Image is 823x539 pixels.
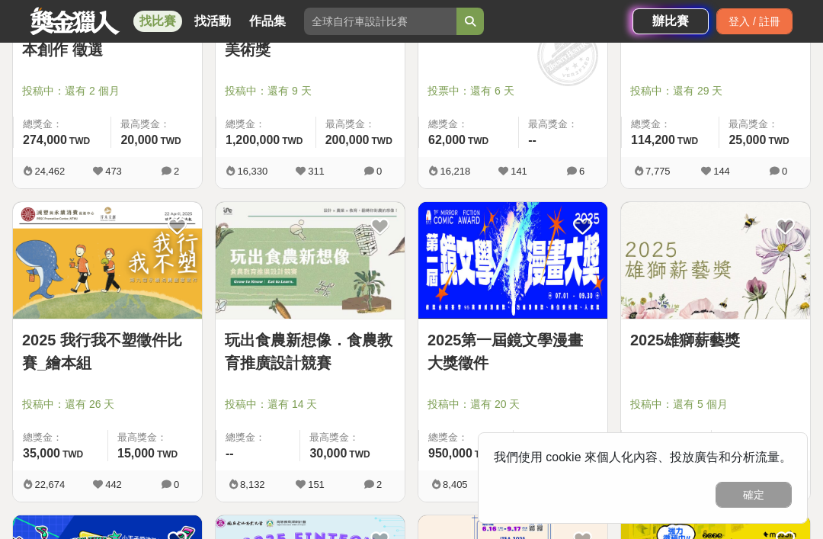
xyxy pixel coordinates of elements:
[418,202,607,319] img: Cover Image
[428,83,598,99] span: 投票中：還有 6 天
[494,451,792,464] span: 我們使用 cookie 來個人化內容、投放廣告和分析流量。
[309,447,347,460] span: 30,000
[428,396,598,412] span: 投稿中：還有 20 天
[13,202,202,319] a: Cover Image
[22,396,193,412] span: 投稿中：還有 26 天
[225,396,395,412] span: 投稿中：還有 14 天
[729,117,801,132] span: 最高獎金：
[631,117,709,132] span: 總獎金：
[308,165,325,177] span: 311
[523,430,598,445] span: 最高獎金：
[443,479,468,490] span: 8,405
[645,165,671,177] span: 7,775
[13,202,202,319] img: Cover Image
[349,449,370,460] span: TWD
[69,136,90,146] span: TWD
[105,479,122,490] span: 442
[713,165,730,177] span: 144
[226,447,234,460] span: --
[428,133,466,146] span: 62,000
[23,133,67,146] span: 274,000
[174,479,179,490] span: 0
[34,165,65,177] span: 24,462
[216,202,405,319] img: Cover Image
[630,329,801,351] a: 2025雄獅薪藝獎
[782,165,787,177] span: 0
[226,430,290,445] span: 總獎金：
[468,136,488,146] span: TWD
[133,11,182,32] a: 找比賽
[117,430,193,445] span: 最高獎金：
[376,479,382,490] span: 2
[729,133,766,146] span: 25,000
[309,430,395,445] span: 最高獎金：
[23,117,101,132] span: 總獎金：
[34,479,65,490] span: 22,674
[23,447,60,460] span: 35,000
[120,133,158,146] span: 20,000
[677,136,698,146] span: TWD
[475,449,495,460] span: TWD
[282,136,303,146] span: TWD
[23,430,98,445] span: 總獎金：
[631,133,675,146] span: 114,200
[428,117,509,132] span: 總獎金：
[62,449,83,460] span: TWD
[120,117,193,132] span: 最高獎金：
[528,133,536,146] span: --
[240,479,265,490] span: 8,132
[716,482,792,508] button: 確定
[105,165,122,177] span: 473
[174,165,179,177] span: 2
[216,202,405,319] a: Cover Image
[428,430,504,445] span: 總獎金：
[243,11,292,32] a: 作品集
[632,8,709,34] a: 辦比賽
[225,329,395,374] a: 玩出食農新想像．食農教育推廣設計競賽
[511,165,527,177] span: 141
[630,396,801,412] span: 投稿中：還有 5 個月
[188,11,237,32] a: 找活動
[428,329,598,374] a: 2025第一屆鏡文學漫畫大獎徵件
[768,136,789,146] span: TWD
[579,165,584,177] span: 6
[22,329,193,374] a: 2025 我行我不塑徵件比賽_繪本組
[226,133,280,146] span: 1,200,000
[237,165,267,177] span: 16,330
[376,165,382,177] span: 0
[630,83,801,99] span: 投稿中：還有 29 天
[226,117,306,132] span: 總獎金：
[716,8,793,34] div: 登入 / 註冊
[160,136,181,146] span: TWD
[621,202,810,319] img: Cover Image
[22,83,193,99] span: 投稿中：還有 2 個月
[621,202,810,319] a: Cover Image
[428,447,472,460] span: 950,000
[325,133,370,146] span: 200,000
[117,447,155,460] span: 15,000
[440,165,470,177] span: 16,218
[631,430,702,445] span: 總獎金：
[372,136,392,146] span: TWD
[528,117,598,132] span: 最高獎金：
[157,449,178,460] span: TWD
[225,83,395,99] span: 投稿中：還有 9 天
[304,8,456,35] input: 全球自行車設計比賽
[308,479,325,490] span: 151
[721,430,802,445] span: 最高獎金：
[418,202,607,319] a: Cover Image
[325,117,395,132] span: 最高獎金：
